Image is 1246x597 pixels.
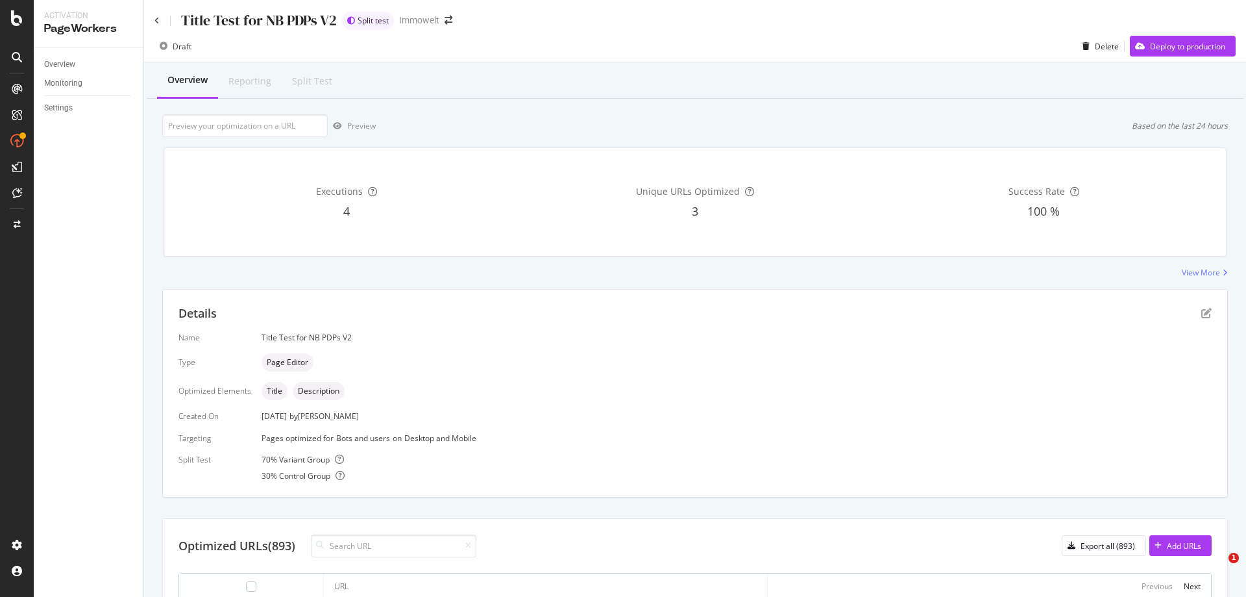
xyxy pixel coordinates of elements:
div: neutral label [293,382,345,400]
a: Monitoring [44,77,134,90]
div: URL [334,581,348,592]
span: Split test [358,17,389,25]
a: Overview [44,58,134,71]
div: [DATE] [262,411,1212,422]
div: pen-to-square [1201,308,1212,318]
div: Bots and users [336,433,390,444]
div: Targeting [178,433,251,444]
a: View More [1182,267,1228,278]
div: arrow-right-arrow-left [445,16,452,25]
button: Next [1184,579,1201,594]
input: Preview your optimization on a URL [162,114,328,137]
div: PageWorkers [44,21,133,36]
input: Search URL [311,535,476,557]
div: Reporting [228,75,271,88]
span: Executions [316,185,363,197]
span: 3 [692,203,698,219]
div: Delete [1095,41,1119,52]
button: Delete [1077,36,1119,57]
div: Type [178,357,251,368]
span: Title [267,387,282,395]
div: Based on the last 24 hours [1132,120,1228,131]
span: Description [298,387,339,395]
div: Title Test for NB PDPs V2 [262,332,1212,343]
div: View More [1182,267,1220,278]
div: Monitoring [44,77,82,90]
div: 30 % Control Group [262,470,1212,481]
span: Page Editor [267,359,308,366]
span: 1 [1228,553,1239,563]
div: Preview [347,120,376,131]
iframe: Intercom live chat [1202,553,1233,584]
div: neutral label [262,353,313,372]
a: Click to go back [154,17,160,25]
button: Deploy to production [1130,36,1236,57]
div: Overview [167,73,208,86]
div: Optimized URLs (893) [178,538,295,555]
div: Immowelt [399,14,439,27]
div: Desktop and Mobile [404,433,476,444]
button: Preview [328,116,376,136]
button: Previous [1142,579,1173,594]
div: Split Test [178,454,251,465]
div: Previous [1142,581,1173,592]
div: Title Test for NB PDPs V2 [181,10,337,31]
div: Settings [44,101,73,115]
div: Split Test [292,75,332,88]
div: Activation [44,10,133,21]
a: Settings [44,101,134,115]
div: by [PERSON_NAME] [289,411,359,422]
div: neutral label [262,382,287,400]
div: Draft [173,41,191,52]
div: Name [178,332,251,343]
div: brand label [342,12,394,30]
div: Pages optimized for on [262,433,1212,444]
span: Success Rate [1008,185,1065,197]
div: Add URLs [1167,540,1201,552]
span: 4 [343,203,350,219]
div: Overview [44,58,75,71]
div: Next [1184,581,1201,592]
div: Deploy to production [1150,41,1225,52]
div: 70 % Variant Group [262,454,1212,465]
button: Export all (893) [1062,535,1146,556]
span: 100 % [1027,203,1060,219]
div: Created On [178,411,251,422]
span: Unique URLs Optimized [636,185,740,197]
div: Optimized Elements [178,385,251,396]
button: Add URLs [1149,535,1212,556]
div: Export all (893) [1081,540,1135,552]
div: Details [178,305,217,322]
